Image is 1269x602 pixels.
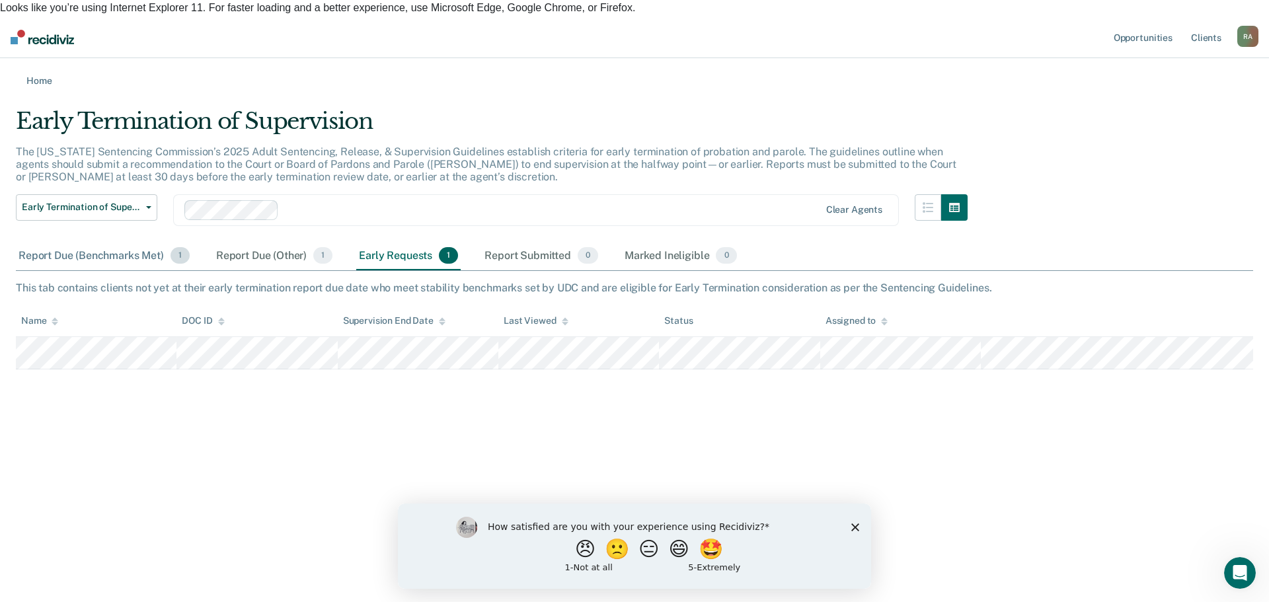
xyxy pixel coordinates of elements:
span: 1 [313,247,332,264]
div: Report Due (Other)1 [213,242,335,271]
span: 1 [439,247,458,264]
div: Supervision End Date [343,315,445,326]
iframe: Survey by Kim from Recidiviz [398,504,871,589]
span: 0 [578,247,598,264]
span: × [1260,15,1269,32]
a: Opportunities [1111,16,1175,58]
div: Report Submitted0 [482,242,601,271]
span: 0 [716,247,736,264]
div: This tab contains clients not yet at their early termination report due date who meet stability b... [16,282,1253,294]
div: Early Requests1 [356,242,461,271]
div: Status [664,315,693,326]
span: Early Termination of Supervision [22,202,141,213]
p: The [US_STATE] Sentencing Commission’s 2025 Adult Sentencing, Release, & Supervision Guidelines e... [16,145,956,183]
div: DOC ID [182,315,224,326]
div: Marked Ineligible0 [622,242,740,271]
div: R A [1237,26,1258,47]
span: 1 [171,247,190,264]
iframe: Intercom live chat [1224,557,1256,589]
a: Home [16,74,1253,87]
div: Early Termination of Supervision [16,108,968,145]
div: Report Due (Benchmarks Met)1 [16,242,192,271]
button: Early Termination of Supervision [16,194,157,221]
div: Assigned to [826,315,888,326]
div: Clear agents [826,204,882,215]
div: Last Viewed [504,315,568,326]
button: RA [1237,26,1258,47]
a: Clients [1188,16,1224,58]
img: Recidiviz [11,30,74,44]
div: Name [21,315,58,326]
